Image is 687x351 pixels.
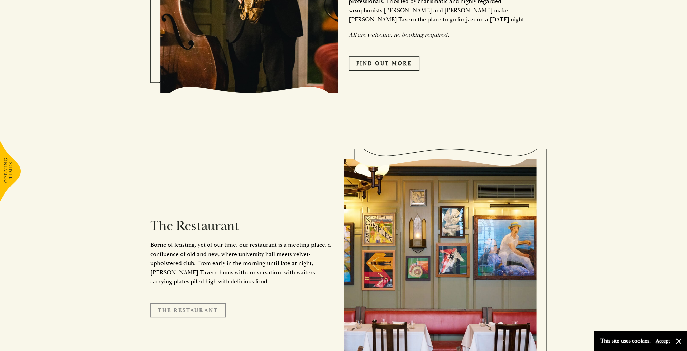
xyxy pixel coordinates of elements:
[600,336,651,346] p: This site uses cookies.
[675,338,682,345] button: Close and accept
[150,240,333,286] p: Borne of feasting, yet of our time, our restaurant is a meeting place, a confluence of old and ne...
[150,303,226,317] a: The Restaurant
[150,218,333,234] h2: The Restaurant
[656,338,670,344] button: Accept
[349,31,449,39] em: All are welcome, no booking required.
[349,56,419,71] a: Find Out More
